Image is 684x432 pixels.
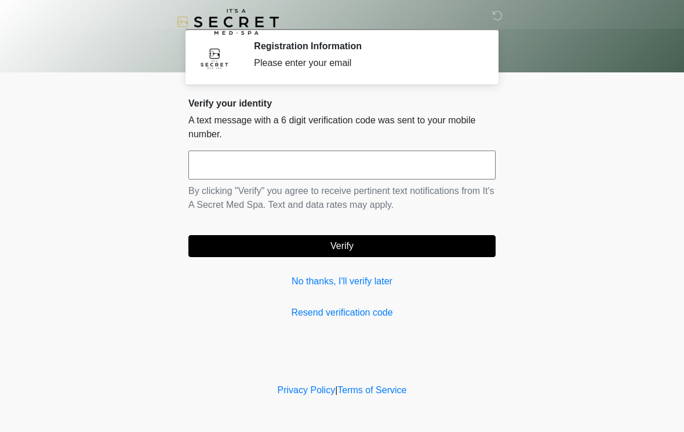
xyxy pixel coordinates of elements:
div: Please enter your email [254,56,478,70]
a: No thanks, I'll verify later [188,274,496,288]
button: Verify [188,235,496,257]
p: By clicking "Verify" you agree to receive pertinent text notifications from It's A Secret Med Spa... [188,184,496,212]
a: Resend verification code [188,306,496,320]
a: Privacy Policy [278,385,336,395]
p: A text message with a 6 digit verification code was sent to your mobile number. [188,114,496,141]
img: Agent Avatar [197,41,232,75]
img: It's A Secret Med Spa Logo [177,9,279,35]
a: | [335,385,337,395]
a: Terms of Service [337,385,406,395]
h2: Registration Information [254,41,478,52]
h2: Verify your identity [188,98,496,109]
